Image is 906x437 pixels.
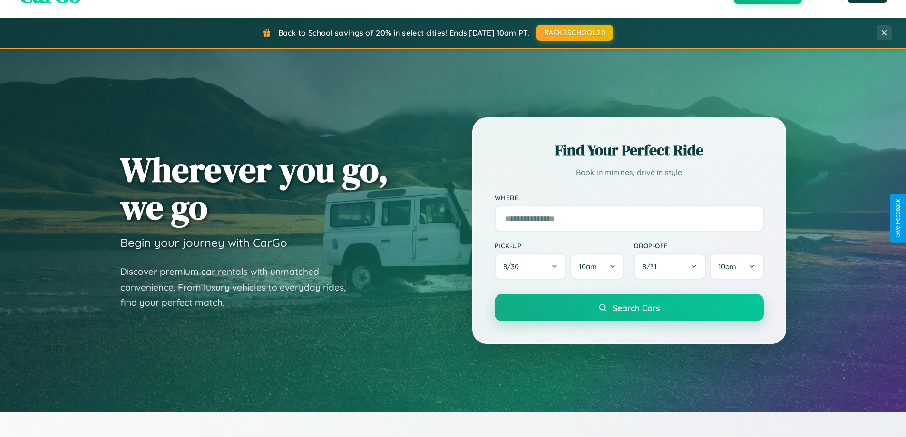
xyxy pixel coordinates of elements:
div: Give Feedback [895,199,901,238]
button: 8/30 [495,253,567,280]
h1: Wherever you go, we go [120,151,389,226]
p: Discover premium car rentals with unmatched convenience. From luxury vehicles to everyday rides, ... [120,264,358,311]
button: 10am [570,253,624,280]
span: 8 / 31 [643,262,662,271]
span: 10am [718,262,736,271]
span: 8 / 30 [503,262,524,271]
p: Book in minutes, drive in style [495,165,764,179]
span: Back to School savings of 20% in select cities! Ends [DATE] 10am PT. [278,28,529,38]
button: BACK2SCHOOL20 [536,25,613,41]
h3: Begin your journey with CarGo [120,235,287,250]
button: 8/31 [634,253,706,280]
h2: Find Your Perfect Ride [495,140,764,161]
span: 10am [579,262,597,271]
button: 10am [710,253,763,280]
span: Search Cars [613,302,660,313]
label: Where [495,194,764,202]
label: Pick-up [495,242,624,250]
label: Drop-off [634,242,764,250]
button: Search Cars [495,294,764,321]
